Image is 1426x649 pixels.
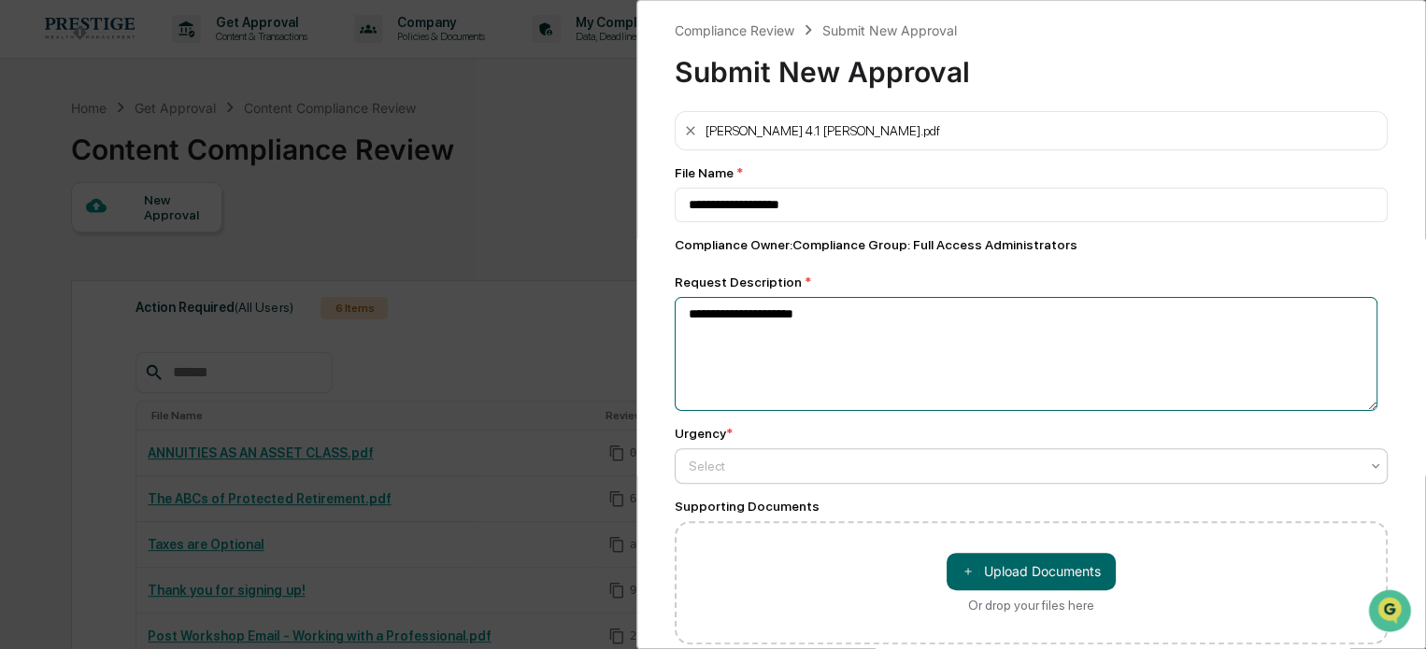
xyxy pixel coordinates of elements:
[675,426,733,441] div: Urgency
[128,228,239,261] a: 🗄️Attestations
[49,85,308,105] input: Clear
[11,263,125,297] a: 🔎Data Lookup
[37,235,121,254] span: Preclearance
[11,228,128,261] a: 🖐️Preclearance
[19,273,34,288] div: 🔎
[675,275,1388,289] div: Request Description
[1366,587,1417,638] iframe: Open customer support
[947,553,1116,590] button: Or drop your files here
[318,148,340,171] button: Start new chat
[675,499,1388,514] div: Supporting Documents
[706,123,940,138] div: [PERSON_NAME] 4.1 [PERSON_NAME].pdf
[19,39,340,69] p: How can we help?
[675,22,794,38] div: Compliance Review
[822,22,957,38] div: Submit New Approval
[675,237,1388,252] div: Compliance Owner : Compliance Group: Full Access Administrators
[37,271,118,289] span: Data Lookup
[19,237,34,252] div: 🖐️
[186,317,226,331] span: Pylon
[154,235,232,254] span: Attestations
[675,165,1388,180] div: File Name
[968,598,1094,613] div: Or drop your files here
[64,162,236,176] div: We're available if you need us!
[19,143,52,176] img: 1746055101610-c473b297-6a78-478c-a979-82029cc54cd1
[962,562,975,580] span: ＋
[675,40,1388,89] div: Submit New Approval
[132,316,226,331] a: Powered byPylon
[135,237,150,252] div: 🗄️
[64,143,307,162] div: Start new chat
